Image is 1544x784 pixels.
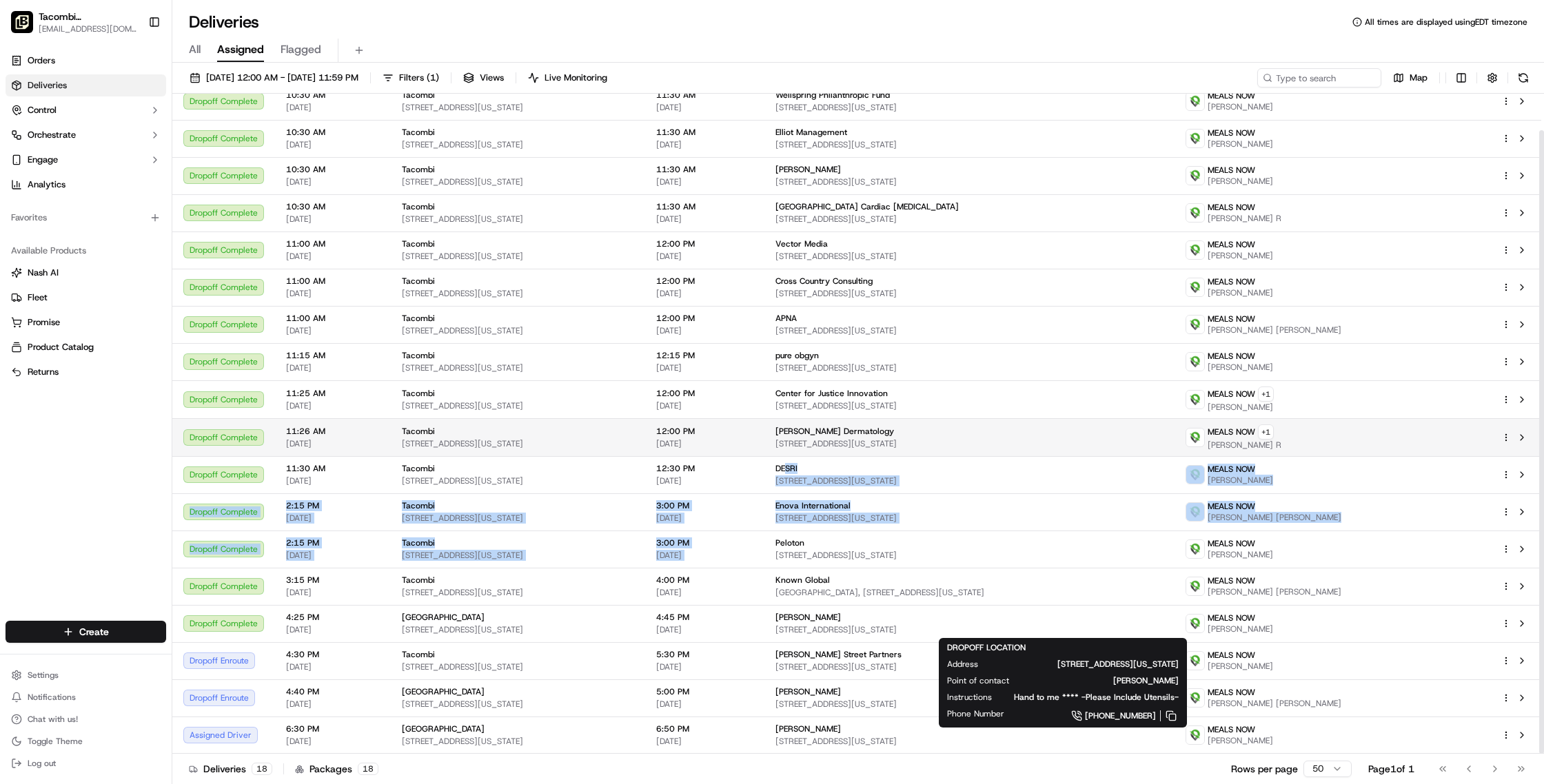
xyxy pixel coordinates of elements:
[1208,362,1273,373] span: [PERSON_NAME]
[656,325,753,336] span: [DATE]
[656,127,753,138] span: 11:30 AM
[6,732,166,751] button: Toggle Theme
[286,90,380,101] span: 10:30 AM
[656,612,753,623] span: 4:45 PM
[14,132,39,156] img: 1736555255976-a54dd68f-1ca7-489b-9aae-adbdc363a1c4
[775,350,819,361] span: pure obgyn
[656,102,753,113] span: [DATE]
[399,72,439,84] span: Filters
[656,686,753,697] span: 5:00 PM
[656,550,753,561] span: [DATE]
[1208,324,1341,336] span: [PERSON_NAME] [PERSON_NAME]
[189,11,259,33] h1: Deliveries
[656,463,753,474] span: 12:30 PM
[286,426,380,437] span: 11:26 AM
[47,132,226,145] div: Start new chat
[545,72,607,84] span: Live Monitoring
[79,625,109,639] span: Create
[28,79,67,92] span: Deliveries
[1208,213,1281,224] span: [PERSON_NAME] R
[402,475,634,486] span: [STREET_ADDRESS][US_STATE]
[1208,512,1341,523] span: [PERSON_NAME] [PERSON_NAME]
[1258,386,1274,402] button: +1
[1208,90,1255,101] span: MEALS NOW
[116,201,128,212] div: 💻
[775,164,841,175] span: [PERSON_NAME]
[28,200,105,214] span: Knowledge Base
[1208,538,1255,549] span: MEALS NOW
[28,104,57,116] span: Control
[947,642,1026,653] span: DROPOFF LOCATION
[427,72,439,84] span: ( 1 )
[775,537,804,548] span: Peloton
[189,762,272,776] div: Deliveries
[656,624,753,635] span: [DATE]
[286,661,380,672] span: [DATE]
[1186,316,1204,333] img: melas_now_logo.png
[1257,68,1381,87] input: Type to search
[1085,710,1156,721] span: [PHONE_NUMBER]
[1208,239,1255,250] span: MEALS NOW
[1208,402,1274,413] span: [PERSON_NAME]
[286,587,380,598] span: [DATE]
[775,176,1164,187] span: [STREET_ADDRESS][US_STATE]
[775,251,1164,262] span: [STREET_ADDRESS][US_STATE]
[402,201,435,212] span: Tacombi
[1186,689,1204,707] img: melas_now_logo.png
[1258,424,1274,440] button: +1
[656,362,753,373] span: [DATE]
[402,575,435,586] span: Tacombi
[1000,659,1179,670] span: [STREET_ADDRESS][US_STATE]
[775,649,902,660] span: [PERSON_NAME] Street Partners
[286,127,380,138] span: 10:30 AM
[286,362,380,373] span: [DATE]
[286,463,380,474] span: 11:30 AM
[189,41,201,58] span: All
[1208,724,1255,735] span: MEALS NOW
[775,276,873,287] span: Cross Country Consulting
[6,311,166,333] button: Promise
[656,164,753,175] span: 11:30 AM
[775,463,798,474] span: DESRI
[402,612,485,623] span: [GEOGRAPHIC_DATA]
[286,238,380,249] span: 11:00 AM
[775,102,1164,113] span: [STREET_ADDRESS][US_STATE]
[1208,276,1255,287] span: MEALS NOW
[656,90,753,101] span: 11:30 AM
[217,41,264,58] span: Assigned
[39,23,137,34] span: [EMAIL_ADDRESS][DOMAIN_NAME]
[947,708,1004,719] span: Phone Number
[1368,762,1414,776] div: Page 1 of 1
[656,500,753,511] span: 3:00 PM
[656,251,753,262] span: [DATE]
[656,587,753,598] span: [DATE]
[656,723,753,734] span: 6:50 PM
[6,666,166,685] button: Settings
[775,661,1164,672] span: [STREET_ADDRESS][US_STATE]
[656,288,753,299] span: [DATE]
[656,388,753,399] span: 12:00 PM
[206,72,358,84] span: [DATE] 12:00 AM - [DATE] 11:59 PM
[656,649,753,660] span: 5:30 PM
[402,325,634,336] span: [STREET_ADDRESS][US_STATE]
[775,426,894,437] span: [PERSON_NAME] Dermatology
[6,124,166,146] button: Orchestrate
[1186,615,1204,632] img: melas_now_logo.png
[402,699,634,710] span: [STREET_ADDRESS][US_STATE]
[14,14,41,41] img: Nash
[402,139,634,150] span: [STREET_ADDRESS][US_STATE]
[1186,92,1204,110] img: melas_now_logo.png
[402,388,435,399] span: Tacombi
[402,723,485,734] span: [GEOGRAPHIC_DATA]
[402,276,435,287] span: Tacombi
[402,400,634,411] span: [STREET_ADDRESS][US_STATE]
[1208,313,1255,324] span: MEALS NOW
[358,763,378,775] div: 18
[1208,501,1255,512] span: MEALS NOW
[28,341,94,353] span: Product Catalog
[286,201,380,212] span: 10:30 AM
[11,11,33,33] img: Tacombi Empire State Building
[947,692,992,703] span: Instructions
[286,276,380,287] span: 11:00 AM
[656,400,753,411] span: [DATE]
